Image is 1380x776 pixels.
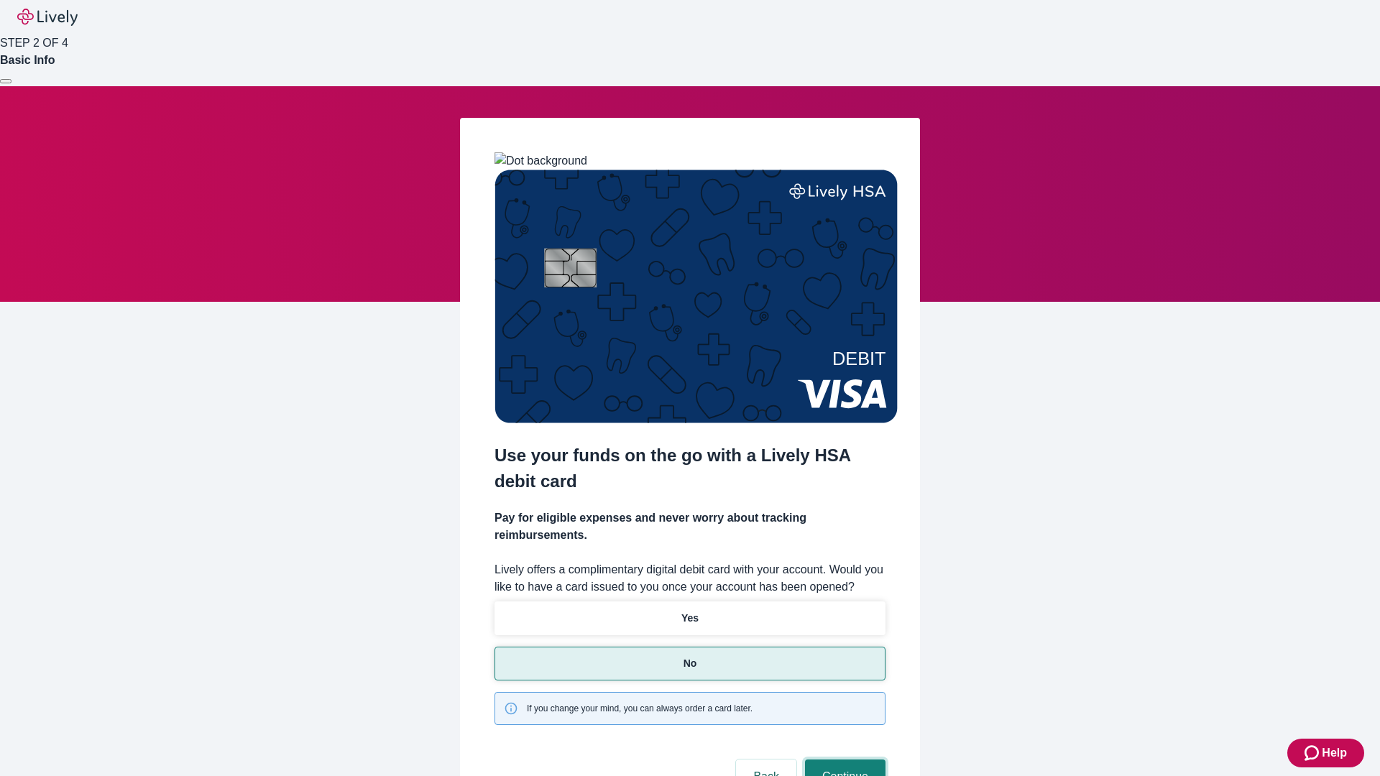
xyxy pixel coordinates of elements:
button: No [494,647,885,680]
button: Zendesk support iconHelp [1287,739,1364,767]
p: Yes [681,611,699,626]
h2: Use your funds on the go with a Lively HSA debit card [494,443,885,494]
img: Dot background [494,152,587,170]
label: Lively offers a complimentary digital debit card with your account. Would you like to have a card... [494,561,885,596]
button: Yes [494,601,885,635]
img: Debit card [494,170,898,423]
svg: Zendesk support icon [1305,744,1322,762]
p: No [684,656,697,671]
img: Lively [17,9,78,26]
span: If you change your mind, you can always order a card later. [527,702,753,715]
span: Help [1322,744,1347,762]
h4: Pay for eligible expenses and never worry about tracking reimbursements. [494,509,885,544]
